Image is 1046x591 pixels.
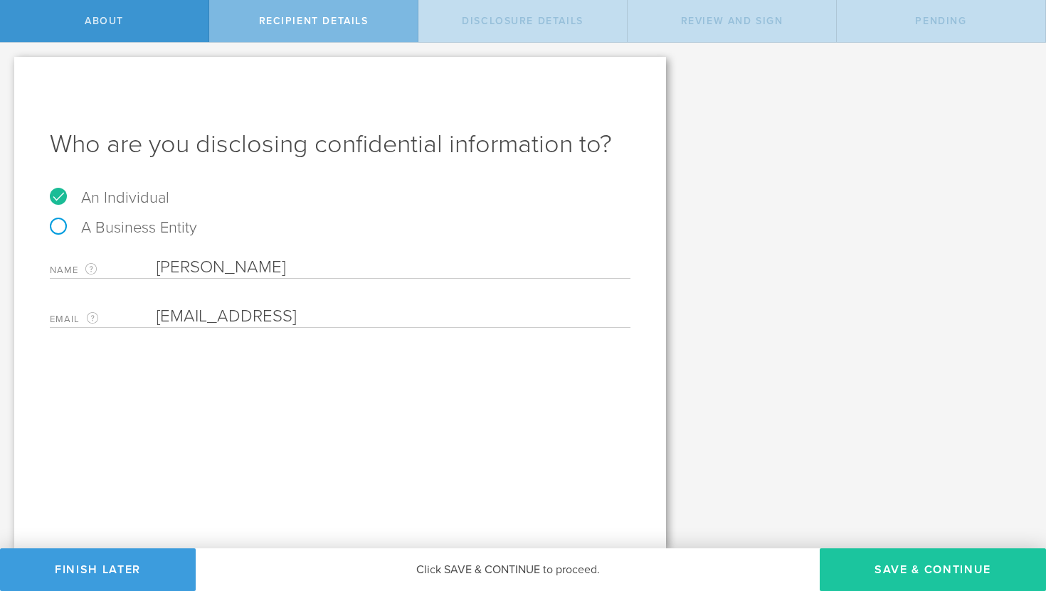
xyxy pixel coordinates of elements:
div: Click SAVE & CONTINUE to proceed. [196,548,820,591]
span: Recipient details [259,15,369,27]
input: Required [157,306,623,327]
label: Email [50,311,157,327]
label: A Business Entity [50,218,197,237]
label: An Individual [50,188,169,207]
input: Required [157,257,630,278]
span: Pending [915,15,966,27]
iframe: Chat Widget [975,480,1046,548]
h1: Who are you disclosing confidential information to? [50,127,630,161]
span: About [85,15,124,27]
button: Save & Continue [820,548,1046,591]
span: Review and sign [681,15,783,27]
span: Disclosure details [462,15,583,27]
label: Name [50,262,157,278]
